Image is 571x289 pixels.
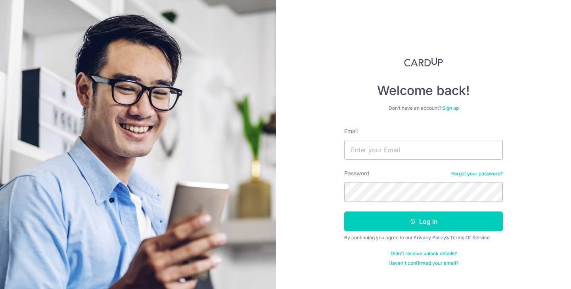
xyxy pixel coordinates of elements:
[344,127,358,135] label: Email
[344,83,503,99] h4: Welcome back!
[389,260,458,266] a: Haven't confirmed your email?
[344,140,503,160] input: Enter your Email
[451,171,503,177] a: Forgot your password?
[404,57,443,67] img: CardUp Logo
[344,211,503,231] button: Log in
[344,105,503,111] div: Don’t have an account?
[414,235,446,241] a: Privacy Policy
[344,235,503,241] div: By continuing you agree to our &
[344,169,370,177] label: Password
[450,235,490,241] a: Terms Of Service
[391,250,457,257] a: Didn't receive unlock details?
[442,105,459,111] a: Sign up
